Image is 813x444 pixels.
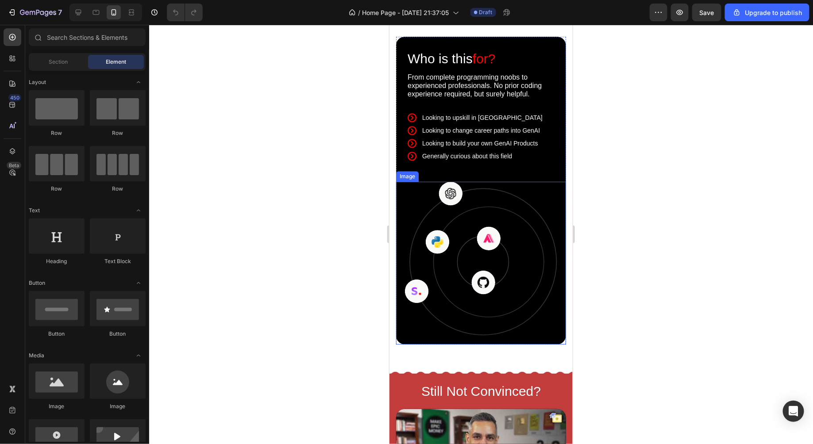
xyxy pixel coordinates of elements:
div: Image [90,402,146,410]
span: Draft [479,8,493,16]
button: Upgrade to publish [725,4,809,21]
span: Toggle open [131,276,146,290]
span: Save [700,9,714,16]
div: Upgrade to publish [732,8,802,17]
span: / [358,8,361,17]
span: Layout [29,78,46,86]
span: Text [29,207,40,214]
div: Button [90,330,146,338]
button: Save [692,4,721,21]
span: Button [29,279,45,287]
input: Search Sections & Elements [29,28,146,46]
div: Row [90,129,146,137]
div: Heading [29,257,85,265]
p: 7 [58,7,62,18]
div: Text Block [90,257,146,265]
span: Section [49,58,68,66]
div: Button [29,330,85,338]
span: Toggle open [131,75,146,89]
button: 7 [4,4,66,21]
div: Row [90,185,146,193]
div: 450 [8,94,21,101]
div: Beta [7,162,21,169]
div: Image [29,402,85,410]
span: Toggle open [131,203,146,218]
span: Home Page - [DATE] 21:37:05 [362,8,449,17]
span: Toggle open [131,348,146,363]
span: Media [29,352,44,360]
div: Open Intercom Messenger [783,401,804,422]
div: Undo/Redo [167,4,203,21]
iframe: Design area [389,25,573,444]
div: Row [29,129,85,137]
span: Element [106,58,126,66]
div: Row [29,185,85,193]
